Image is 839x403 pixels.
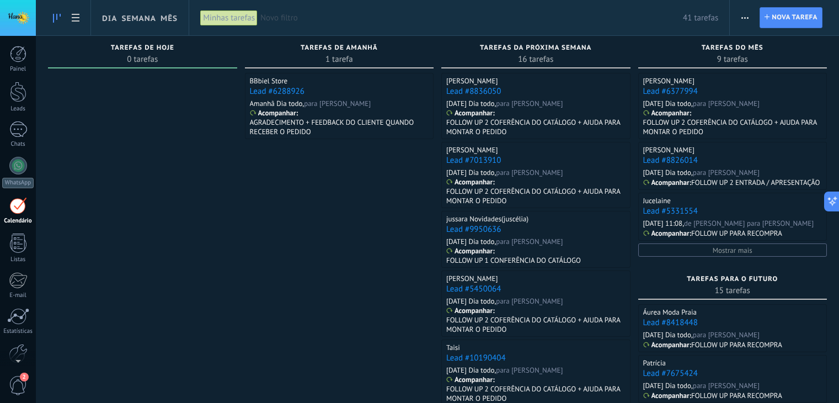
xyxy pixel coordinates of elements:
p: Acompanhar [258,109,296,118]
div: para [PERSON_NAME] [304,99,371,108]
div: WhatsApp [2,178,34,188]
p: FOLLOW UP 2 COFERÊNCIA DO CATÁLOGO + AJUDA PARA MONTAR O PEDIDO [446,187,624,205]
div: : [250,109,298,118]
div: : [643,109,692,118]
div: para [PERSON_NAME] [496,237,563,246]
div: Estatísticas [2,328,34,335]
div: : [446,375,495,384]
span: Novo filtro [260,13,683,23]
div: [DATE] Dia todo, [446,237,496,246]
div: BBbiel Store [250,76,288,86]
div: Listas [2,256,34,263]
div: Tarefas de amanhã [250,44,429,54]
div: : [446,109,495,118]
p: Acompanhar [455,306,493,315]
button: Mais [737,7,753,28]
a: Lead #7013910 [446,155,501,166]
span: 15 tarefas [644,285,822,296]
div: [PERSON_NAME] [643,145,694,155]
div: [DATE] Dia todo, [446,168,496,177]
span: Nova tarefa [772,8,817,28]
a: Lead #8826014 [643,155,698,166]
div: E-mail [2,292,34,299]
a: Lead #10190404 [446,353,506,363]
span: Tarefas para o futuro [687,275,778,283]
div: Áurea Moda Praia [643,307,697,317]
div: de [PERSON_NAME] para [PERSON_NAME] [684,219,814,228]
div: Minhas tarefas [200,10,258,26]
div: para [PERSON_NAME] [496,296,563,306]
p: Acompanhar [455,375,493,384]
p: FOLLOW UP 2 COFERÊNCIA DO CATÁLOGO + AJUDA PARA MONTAR O PEDIDO [446,315,624,334]
p: Acompanhar [651,229,690,238]
div: : [643,229,692,238]
div: Calendário [2,218,34,225]
div: [DATE] Dia todo, [643,99,693,108]
div: Tarefas da próxima semana [447,44,625,54]
span: 16 tarefas [447,54,625,65]
div: para [PERSON_NAME] [693,99,760,108]
div: [DATE] Dia todo, [643,168,693,177]
div: [DATE] Dia todo, [643,330,693,340]
p: Acompanhar [651,391,690,400]
div: [DATE] Dia todo, [643,381,693,390]
span: 0 tarefas [54,54,232,65]
p: Acompanhar [455,178,493,187]
span: 41 tarefas [683,13,718,23]
div: [DATE] Dia todo, [446,99,496,108]
div: para [PERSON_NAME] [496,168,563,177]
span: Mostrar mais [713,246,752,255]
p: FOLLOW UP 2 COFERÊNCIA DO CATÁLOGO + AJUDA PARA MONTAR O PEDIDO [446,384,624,403]
a: Lead #6377994 [643,86,698,97]
div: : [446,247,495,256]
div: para [PERSON_NAME] [693,381,760,390]
div: [PERSON_NAME] [446,145,498,155]
div: Tarefas para o futuro [644,275,822,285]
a: Lista de tarefas [66,7,85,29]
p: Acompanhar [455,247,493,256]
div: Tarefas do mês [644,44,822,54]
div: [DATE] Dia todo, [446,296,496,306]
a: Lead #8836050 [446,86,501,97]
div: [DATE] 11:08, [643,219,685,228]
div: Chats [2,141,34,148]
div: para [PERSON_NAME] [693,330,760,340]
p: FOLLOW UP PARA RECOMPRA [691,340,782,349]
div: [PERSON_NAME] [446,76,498,86]
div: jussara Novidades(juscélia) [446,214,528,224]
div: Jucelaine [643,196,671,205]
a: Lead #6288926 [250,86,304,97]
p: Acompanhar [651,341,690,349]
div: : [643,391,692,400]
span: Tarefas de amanhã [301,44,378,52]
div: [PERSON_NAME] [446,274,498,283]
div: Patrícia [643,358,666,368]
p: FOLLOW UP 2 ENTRADA / APRESENTAÇÃO [691,178,820,187]
p: FOLLOW UP PARA RECOMPRA [691,391,782,400]
p: Acompanhar [455,109,493,118]
span: Tarefas da próxima semana [480,44,591,52]
span: 2 [20,373,29,381]
div: : [643,341,692,349]
a: Lead #5331554 [643,206,698,216]
a: Lead #7675424 [643,368,698,379]
span: Tarefas de hoje [111,44,174,52]
p: Acompanhar [651,178,690,187]
p: FOLLOW UP 2 COFERÊNCIA DO CATÁLOGO + AJUDA PARA MONTAR O PEDIDO [643,118,821,136]
div: Amanhã Dia todo, [250,99,304,108]
a: Lead #5450064 [446,284,501,294]
p: FOLLOW UP 2 COFERÊNCIA DO CATÁLOGO + AJUDA PARA MONTAR O PEDIDO [446,118,624,136]
p: Acompanhar [651,109,690,118]
div: Taisi [446,343,460,352]
div: para [PERSON_NAME] [496,365,563,375]
div: Tarefas de hoje [54,44,232,54]
p: FOLLOW UP 1 CONFERÊNCIA DO CATÁLOGO [446,256,581,265]
div: : [446,306,495,315]
span: 1 tarefa [250,54,429,65]
div: : [446,178,495,187]
p: FOLLOW UP PARA RECOMPRA [691,229,782,238]
div: Painel [2,66,34,73]
a: Lead #8418448 [643,317,698,328]
span: Tarefas do mês [702,44,763,52]
span: 9 tarefas [644,54,822,65]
